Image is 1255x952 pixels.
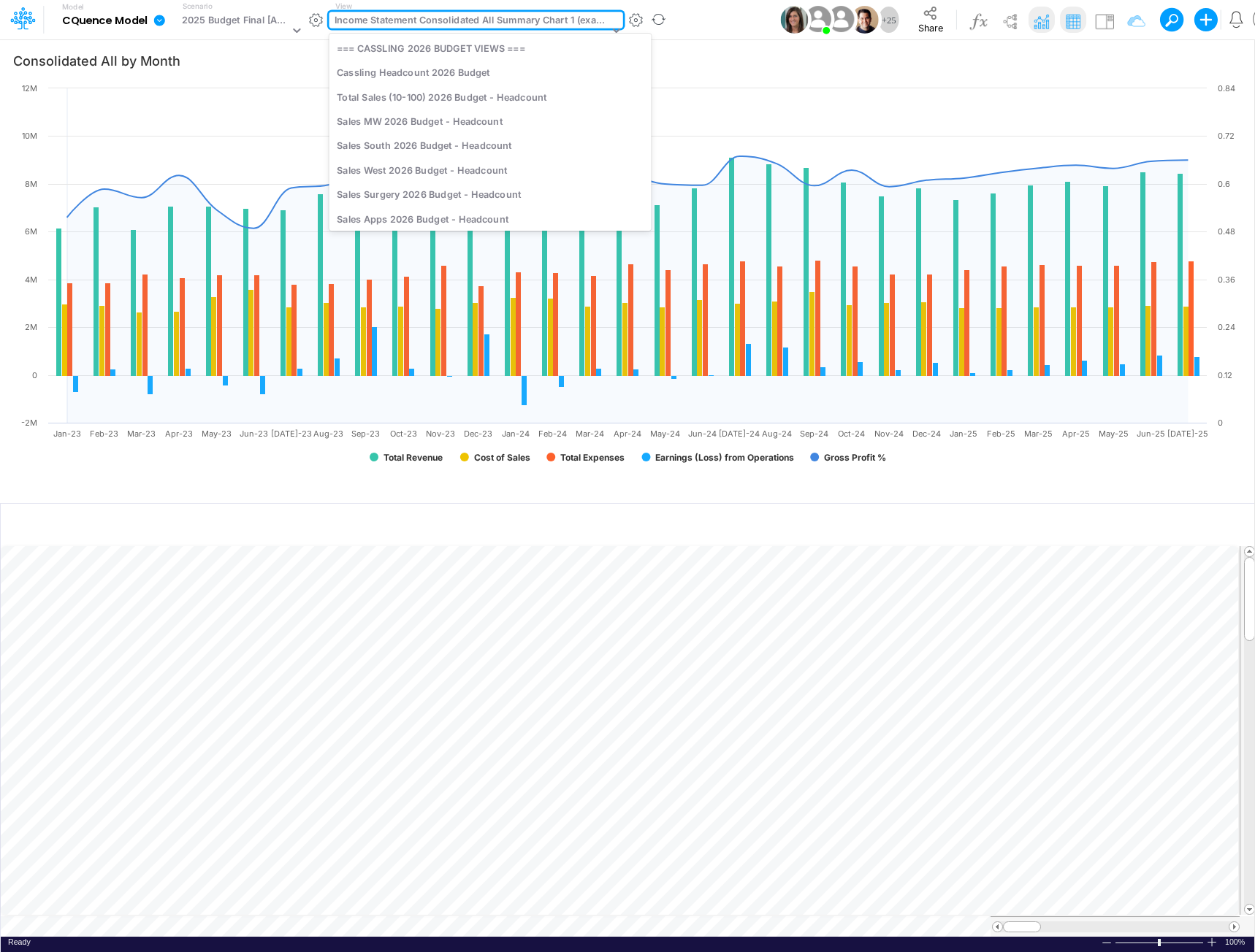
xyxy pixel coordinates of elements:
div: Zoom [1115,937,1206,948]
text: Cost of Sales [474,452,530,463]
text: Mar-23 [127,429,156,439]
div: Zoom Out [1101,937,1113,948]
text: Dec-24 [912,429,941,439]
text: Gross Profit % [824,452,886,463]
text: Feb-25 [987,429,1015,439]
text: 12M [22,83,37,93]
text: Nov-24 [874,429,904,439]
text: May-23 [202,429,232,439]
span: 100% [1225,937,1247,948]
text: 2M [25,322,37,332]
div: Sales West 2026 Budget - Headcount [329,158,651,182]
text: 0.12 [1218,370,1232,380]
img: User Image Icon [801,3,834,36]
text: Sep-23 [351,429,380,439]
text: 8M [25,179,37,189]
text: Jun-25 [1137,429,1165,439]
text: Apr-23 [165,429,193,439]
span: Share [918,22,943,33]
text: 0.72 [1218,131,1235,141]
div: Cassling Headcount 2026 Budget [329,61,651,85]
text: Aug-23 [313,429,343,439]
text: -2M [21,418,37,428]
text: [DATE]-24 [719,429,760,439]
text: 10M [22,131,37,141]
text: 0 [1218,418,1223,428]
div: Zoom [1158,939,1161,946]
text: Mar-24 [576,429,604,439]
div: Income Statement Consolidated All Summary Chart 1 (example) [335,13,609,30]
span: Ready [8,937,31,946]
text: Jan-25 [950,429,977,439]
div: Total Sales (10-100) 2026 Budget - Headcount [329,85,651,109]
text: 4M [25,275,37,285]
div: Sales MW 2026 Budget - Headcount [329,109,651,133]
div: Zoom In [1206,937,1218,948]
div: Sales Apps 2026 Budget - Headcount [329,207,651,231]
div: Sales South 2026 Budget - Headcount [329,134,651,158]
text: Oct-24 [838,429,865,439]
text: Sep-24 [800,429,828,439]
label: Scenario [183,1,213,12]
text: Apr-25 [1062,429,1090,439]
text: Nov-23 [426,429,455,439]
text: [DATE]-25 [1167,429,1208,439]
text: Mar-25 [1024,429,1053,439]
div: === CASSLING 2026 BUDGET VIEWS === [329,36,651,60]
text: Feb-24 [538,429,567,439]
text: 0.48 [1218,226,1235,237]
text: Oct-23 [390,429,417,439]
input: Type a title here [12,45,1098,75]
div: In Ready mode [8,937,31,948]
text: 0.24 [1218,322,1235,332]
text: Jun-23 [240,429,268,439]
img: User Image Icon [781,6,809,34]
text: 0.36 [1218,275,1235,285]
text: May-24 [650,429,680,439]
b: CQuence Model [62,15,148,28]
button: Share [906,1,955,38]
div: 2025 Budget Final [Active] [182,13,289,30]
text: 0.6 [1218,179,1230,189]
label: View [335,1,352,12]
text: Earnings (Loss) from Operations [655,452,794,463]
div: Sales Surgery 2026 Budget - Headcount [329,183,651,207]
text: Jan-23 [53,429,81,439]
text: 6M [25,226,37,237]
img: User Image Icon [851,6,879,34]
text: Aug-24 [762,429,792,439]
div: Zoom level [1225,937,1247,948]
span: + 25 [882,15,896,25]
img: User Image Icon [825,3,858,36]
text: Feb-23 [90,429,118,439]
text: Jun-24 [688,429,717,439]
input: Type a title here [13,510,937,540]
text: May-25 [1099,429,1129,439]
a: Notifications [1227,11,1244,28]
label: Model [62,3,84,12]
text: Jan-24 [502,429,530,439]
text: 0 [32,370,37,380]
text: [DATE]-23 [271,429,312,439]
text: Dec-23 [464,429,492,439]
text: Total Expenses [560,452,625,463]
text: Total Revenue [384,452,443,463]
text: 0.84 [1218,83,1235,93]
text: Apr-24 [614,429,641,439]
